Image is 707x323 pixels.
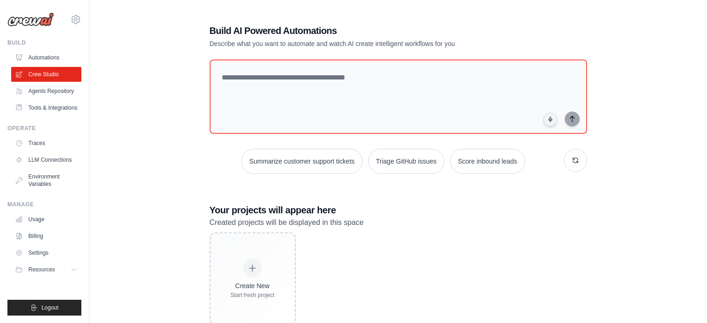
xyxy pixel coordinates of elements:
[11,67,81,82] a: Crew Studio
[7,201,81,208] div: Manage
[210,24,522,37] h1: Build AI Powered Automations
[11,169,81,191] a: Environment Variables
[368,149,444,174] button: Triage GitHub issues
[41,304,59,311] span: Logout
[210,217,587,229] p: Created projects will be displayed in this space
[7,13,54,26] img: Logo
[28,266,55,273] span: Resources
[241,149,362,174] button: Summarize customer support tickets
[564,149,587,172] button: Get new suggestions
[231,281,275,290] div: Create New
[543,112,557,126] button: Click to speak your automation idea
[7,125,81,132] div: Operate
[11,245,81,260] a: Settings
[7,300,81,316] button: Logout
[450,149,525,174] button: Score inbound leads
[11,136,81,151] a: Traces
[210,204,587,217] h3: Your projects will appear here
[11,262,81,277] button: Resources
[210,39,522,48] p: Describe what you want to automate and watch AI create intelligent workflows for you
[11,50,81,65] a: Automations
[11,152,81,167] a: LLM Connections
[11,229,81,244] a: Billing
[11,100,81,115] a: Tools & Integrations
[231,291,275,299] div: Start fresh project
[7,39,81,46] div: Build
[11,212,81,227] a: Usage
[11,84,81,99] a: Agents Repository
